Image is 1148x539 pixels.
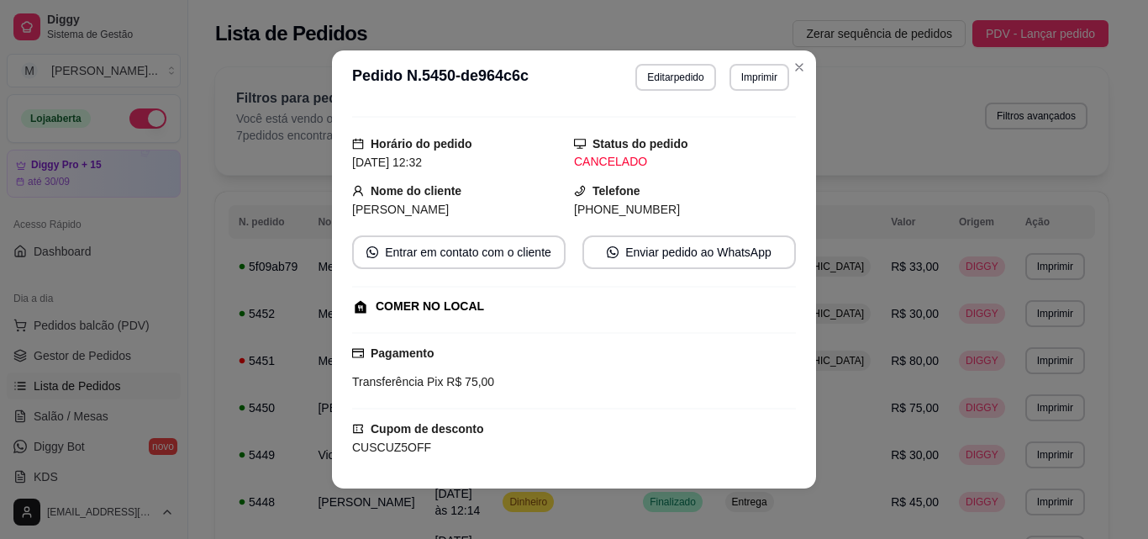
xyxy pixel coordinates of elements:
[574,185,586,197] span: phone
[729,64,789,91] button: Imprimir
[371,422,484,436] strong: Cupom de desconto
[352,138,364,150] span: calendar
[582,235,796,269] button: whats-appEnviar pedido ao WhatsApp
[352,441,431,454] span: CUSCUZ5OFF
[352,375,443,388] span: Transferência Pix
[786,54,813,81] button: Close
[574,203,680,216] span: [PHONE_NUMBER]
[371,346,434,360] strong: Pagamento
[574,138,586,150] span: desktop
[376,298,484,315] div: COMER NO LOCAL
[592,137,688,151] strong: Status do pedido
[352,156,422,169] span: [DATE] 12:32
[574,153,796,171] div: CANCELADO
[352,64,529,91] h3: Pedido N. 5450-de964c6c
[371,137,472,151] strong: Horário do pedido
[635,64,715,91] button: Editarpedido
[352,347,364,359] span: credit-card
[371,184,461,198] strong: Nome do cliente
[352,203,449,216] span: [PERSON_NAME]
[352,235,566,269] button: whats-appEntrar em contato com o cliente
[592,184,640,198] strong: Telefone
[607,246,619,258] span: whats-app
[443,375,494,388] span: R$ 75,00
[366,246,378,258] span: whats-app
[352,185,364,197] span: user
